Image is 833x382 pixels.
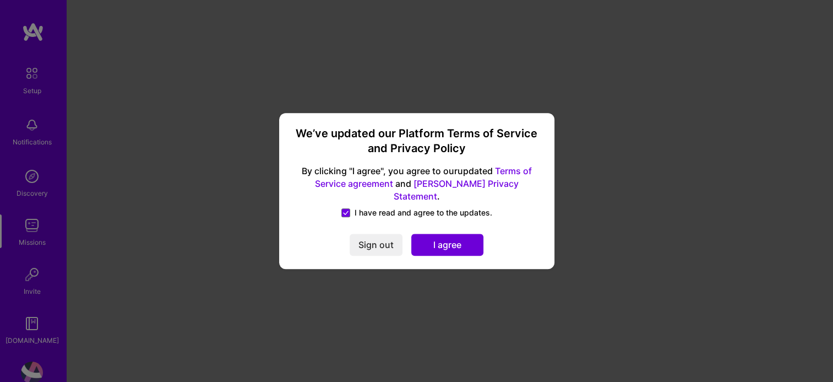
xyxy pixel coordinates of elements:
a: [PERSON_NAME] Privacy Statement [394,178,519,202]
h3: We’ve updated our Platform Terms of Service and Privacy Policy [292,126,541,157]
span: I have read and agree to the updates. [355,207,492,218]
button: Sign out [350,234,402,256]
a: Terms of Service agreement [315,166,532,190]
span: By clicking "I agree", you agree to our updated and . [292,165,541,203]
button: I agree [411,234,483,256]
